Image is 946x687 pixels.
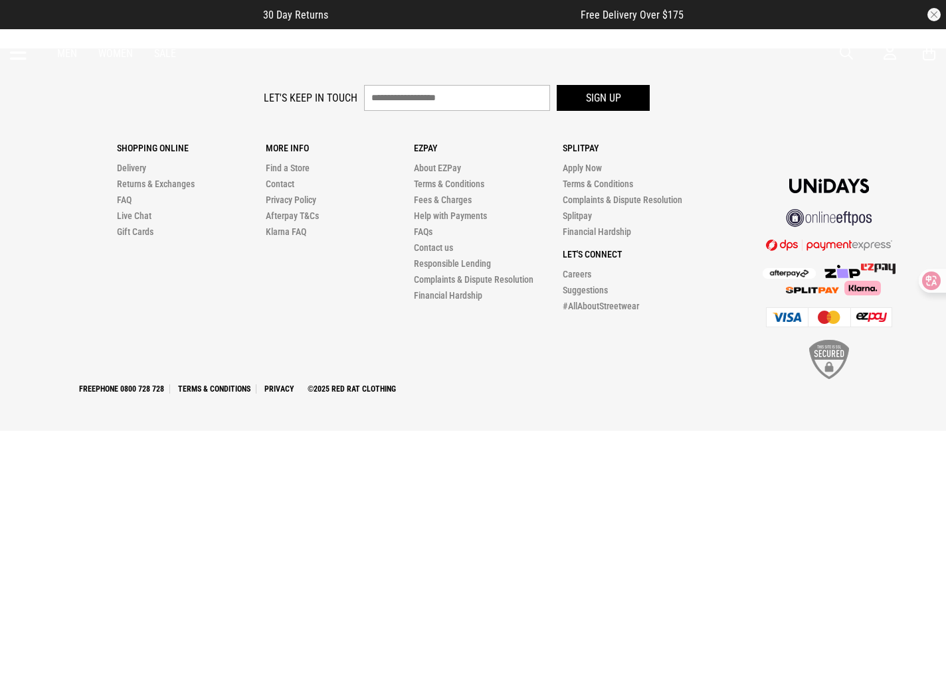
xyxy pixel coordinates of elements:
[861,264,896,274] img: Splitpay
[786,287,839,293] img: Splitpay
[117,194,132,205] a: FAQ
[839,281,881,295] img: Klarna
[264,92,357,104] label: Let's keep in touch
[414,226,432,237] a: FAQs
[117,179,195,189] a: Returns & Exchanges
[809,340,849,379] img: SSL
[259,384,300,394] a: Privacy
[414,242,453,253] a: Contact us
[117,143,266,153] p: Shopping Online
[266,194,316,205] a: Privacy Policy
[355,8,554,21] iframe: Customer reviews powered by Trustpilot
[763,268,816,279] img: Afterpay
[117,226,153,237] a: Gift Cards
[57,47,77,60] a: Men
[414,194,472,205] a: Fees & Charges
[563,249,711,260] p: Let's Connect
[302,384,401,394] a: ©2025 Red Rat Clothing
[557,85,650,111] button: Sign up
[414,210,487,221] a: Help with Payments
[563,179,633,189] a: Terms & Conditions
[266,179,294,189] a: Contact
[563,285,608,295] a: Suggestions
[117,210,151,221] a: Live Chat
[414,258,491,269] a: Responsible Lending
[414,143,563,153] p: Ezpay
[789,179,869,193] img: Unidays
[563,301,639,311] a: #AllAboutStreetwear
[266,163,310,173] a: Find a Store
[414,290,482,301] a: Financial Hardship
[98,47,133,60] a: Women
[266,210,319,221] a: Afterpay T&Cs
[786,209,872,227] img: online eftpos
[414,179,484,189] a: Terms & Conditions
[563,194,682,205] a: Complaints & Dispute Resolution
[563,163,602,173] a: Apply Now
[74,384,170,394] a: Freephone 0800 728 728
[266,143,415,153] p: More Info
[430,43,518,63] img: Redrat logo
[766,239,892,251] img: DPS
[766,307,892,327] img: Cards
[154,47,176,60] a: Sale
[263,9,328,21] span: 30 Day Returns
[563,210,592,221] a: Splitpay
[563,269,591,279] a: Careers
[563,226,631,237] a: Financial Hardship
[117,163,146,173] a: Delivery
[414,163,461,173] a: About EZPay
[824,265,861,278] img: Zip
[266,226,306,237] a: Klarna FAQ
[563,143,711,153] p: Splitpay
[173,384,256,394] a: Terms & Conditions
[414,274,533,285] a: Complaints & Dispute Resolution
[581,9,684,21] span: Free Delivery Over $175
